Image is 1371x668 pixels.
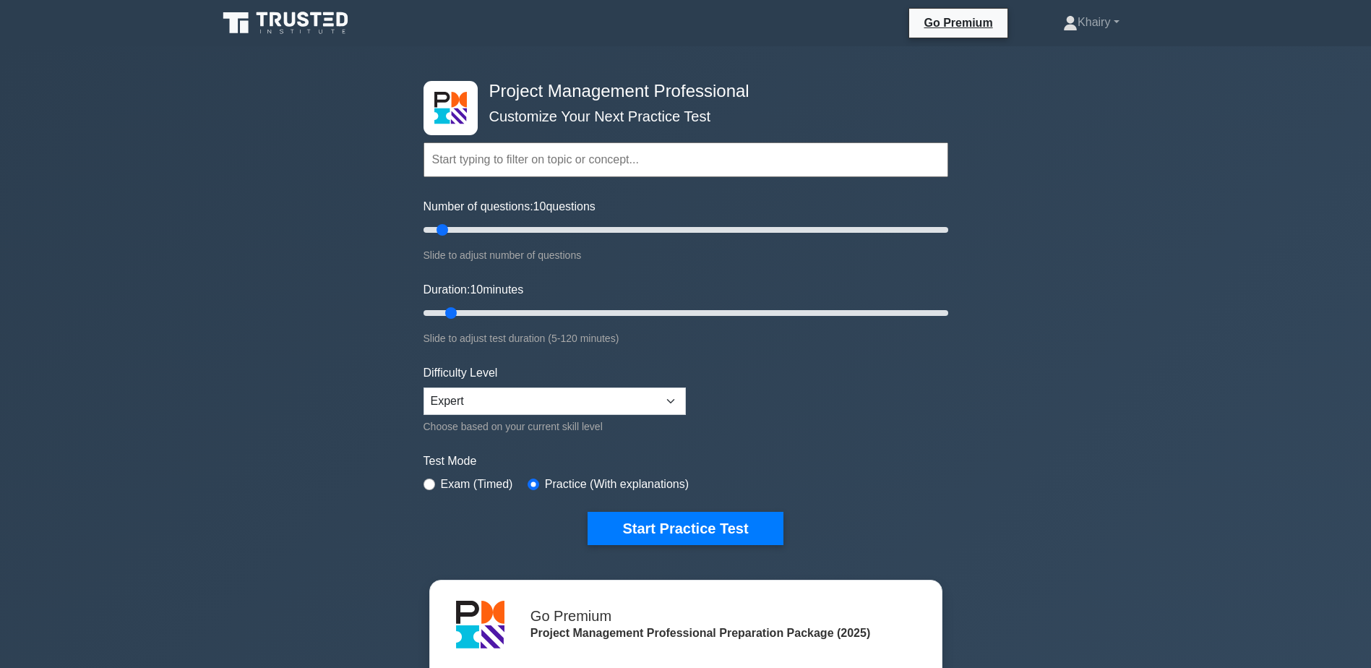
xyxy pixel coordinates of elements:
label: Test Mode [424,453,948,470]
label: Number of questions: questions [424,198,596,215]
a: Khairy [1028,8,1153,37]
div: Slide to adjust test duration (5-120 minutes) [424,330,948,347]
span: 10 [533,200,546,213]
div: Slide to adjust number of questions [424,247,948,264]
a: Go Premium [915,14,1001,32]
input: Start typing to filter on topic or concept... [424,142,948,177]
label: Exam (Timed) [441,476,513,493]
h4: Project Management Professional [483,81,877,102]
label: Difficulty Level [424,364,498,382]
label: Practice (With explanations) [545,476,689,493]
button: Start Practice Test [588,512,783,545]
span: 10 [470,283,483,296]
div: Choose based on your current skill level [424,418,686,435]
label: Duration: minutes [424,281,524,299]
